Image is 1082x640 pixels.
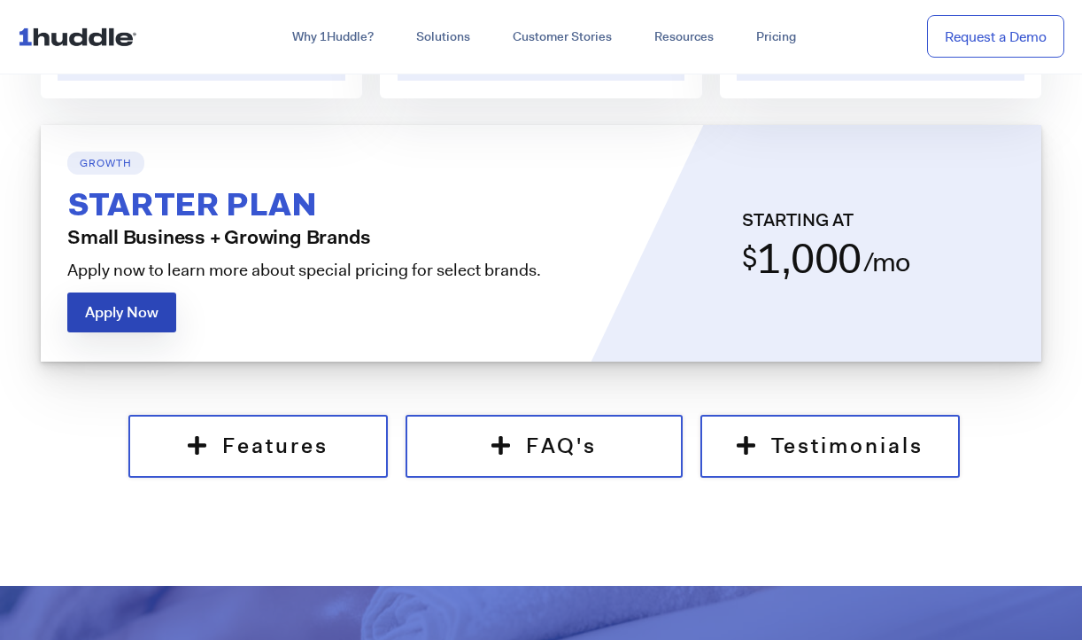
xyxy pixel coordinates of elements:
span: Apply Now [85,305,158,320]
p: Starting at [742,207,1033,232]
a: Resources [633,21,735,53]
a: Features [128,415,388,478]
h2: Starter Plan [67,192,565,224]
p: Apply now to learn more about special pricing for select brands. [67,259,565,283]
img: ... [18,20,144,53]
a: Customer Stories [491,21,633,53]
span: Testimonials [771,433,924,460]
a: FAQ's [406,415,683,478]
h2: $ [742,244,758,271]
a: Pricing [735,21,817,53]
h6: Growth [80,154,132,172]
a: Why 1Huddle? [271,21,395,53]
a: Apply Now [67,293,176,332]
a: Solutions [395,21,491,53]
h2: /mo [863,244,910,281]
span: Features [222,433,328,460]
span: FAQ's [526,433,597,460]
h4: Small Business + Growing Brands [67,229,565,250]
a: Testimonials [700,415,960,478]
a: Request a Demo [927,15,1064,59]
h2: 1,000 [757,237,862,279]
